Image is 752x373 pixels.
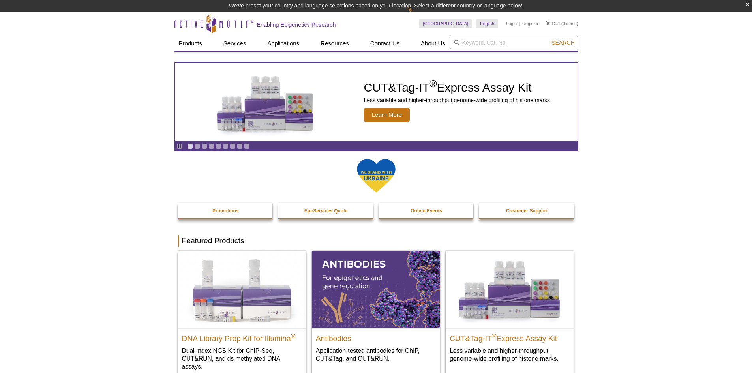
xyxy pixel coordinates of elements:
[429,78,437,89] sup: ®
[257,21,336,28] h2: Enabling Epigenetics Research
[546,21,550,25] img: Your Cart
[182,331,302,343] h2: DNA Library Prep Kit for Illumina
[519,19,520,28] li: |
[194,143,200,149] a: Go to slide 2
[175,63,578,141] article: CUT&Tag-IT Express Assay Kit
[178,251,306,328] img: DNA Library Prep Kit for Illumina
[237,143,243,149] a: Go to slide 8
[546,21,560,26] a: Cart
[379,203,474,218] a: Online Events
[476,19,498,28] a: English
[411,208,442,214] strong: Online Events
[263,36,304,51] a: Applications
[492,332,497,339] sup: ®
[182,347,302,371] p: Dual Index NGS Kit for ChIP-Seq, CUT&RUN, and ds methylated DNA assays.
[416,36,450,51] a: About Us
[316,347,436,363] p: Application-tested antibodies for ChIP, CUT&Tag, and CUT&RUN.
[201,143,207,149] a: Go to slide 3
[212,208,239,214] strong: Promotions
[364,97,550,104] p: Less variable and higher-throughput genome-wide profiling of histone marks
[419,19,473,28] a: [GEOGRAPHIC_DATA]
[366,36,404,51] a: Contact Us
[450,347,570,363] p: Less variable and higher-throughput genome-wide profiling of histone marks​.
[312,251,440,328] img: All Antibodies
[200,58,330,145] img: CUT&Tag-IT Express Assay Kit
[278,203,374,218] a: Epi-Services Quote
[364,82,550,94] h2: CUT&Tag-IT Express Assay Kit
[446,251,574,328] img: CUT&Tag-IT® Express Assay Kit
[316,36,354,51] a: Resources
[408,6,429,24] img: Change Here
[522,21,538,26] a: Register
[244,143,250,149] a: Go to slide 9
[551,39,574,46] span: Search
[450,331,570,343] h2: CUT&Tag-IT Express Assay Kit
[479,203,575,218] a: Customer Support
[216,143,221,149] a: Go to slide 5
[176,143,182,149] a: Toggle autoplay
[175,63,578,141] a: CUT&Tag-IT Express Assay Kit CUT&Tag-IT®Express Assay Kit Less variable and higher-throughput gen...
[364,108,410,122] span: Learn More
[312,251,440,370] a: All Antibodies Antibodies Application-tested antibodies for ChIP, CUT&Tag, and CUT&RUN.
[506,208,548,214] strong: Customer Support
[291,332,296,339] sup: ®
[178,235,574,247] h2: Featured Products
[174,36,207,51] a: Products
[316,331,436,343] h2: Antibodies
[450,36,578,49] input: Keyword, Cat. No.
[187,143,193,149] a: Go to slide 1
[208,143,214,149] a: Go to slide 4
[506,21,517,26] a: Login
[446,251,574,370] a: CUT&Tag-IT® Express Assay Kit CUT&Tag-IT®Express Assay Kit Less variable and higher-throughput ge...
[178,203,274,218] a: Promotions
[219,36,251,51] a: Services
[549,39,577,46] button: Search
[304,208,348,214] strong: Epi-Services Quote
[230,143,236,149] a: Go to slide 7
[223,143,229,149] a: Go to slide 6
[546,19,578,28] li: (0 items)
[356,158,396,193] img: We Stand With Ukraine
